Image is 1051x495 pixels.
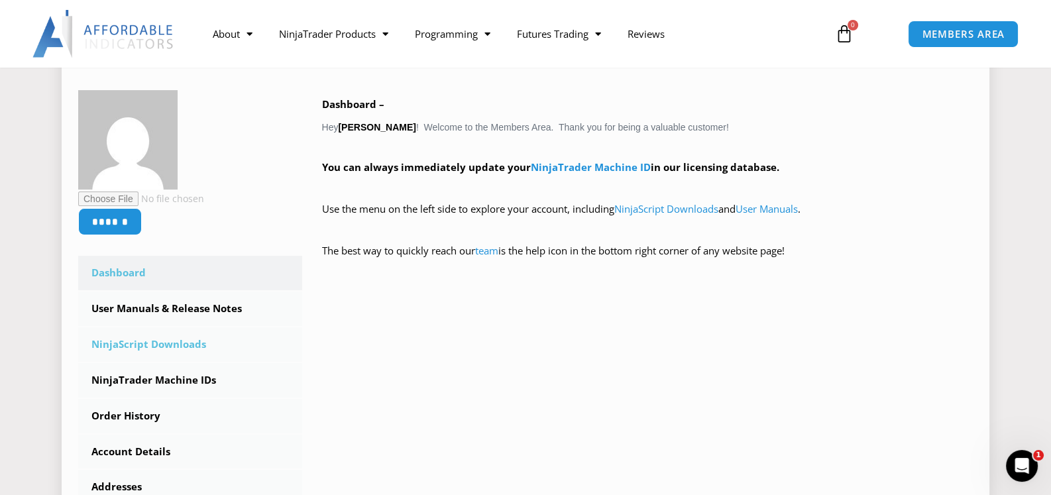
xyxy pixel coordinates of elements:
[322,160,779,174] strong: You can always immediately update your in our licensing database.
[504,19,614,49] a: Futures Trading
[322,242,973,279] p: The best way to quickly reach our is the help icon in the bottom right corner of any website page!
[78,256,302,290] a: Dashboard
[815,15,873,53] a: 0
[614,202,718,215] a: NinjaScript Downloads
[322,97,384,111] b: Dashboard –
[322,200,973,237] p: Use the menu on the left side to explore your account, including and .
[531,160,651,174] a: NinjaTrader Machine ID
[922,29,1005,39] span: MEMBERS AREA
[78,363,302,398] a: NinjaTrader Machine IDs
[614,19,678,49] a: Reviews
[736,202,798,215] a: User Manuals
[199,19,820,49] nav: Menu
[1033,450,1044,461] span: 1
[908,21,1019,48] a: MEMBERS AREA
[78,292,302,326] a: User Manuals & Release Notes
[475,244,498,257] a: team
[32,10,175,58] img: LogoAI | Affordable Indicators – NinjaTrader
[78,327,302,362] a: NinjaScript Downloads
[199,19,266,49] a: About
[266,19,402,49] a: NinjaTrader Products
[322,95,973,279] div: Hey ! Welcome to the Members Area. Thank you for being a valuable customer!
[848,20,858,30] span: 0
[78,435,302,469] a: Account Details
[402,19,504,49] a: Programming
[78,399,302,433] a: Order History
[78,90,178,190] img: 96ad98910ef4b5f3b97ad707d2cd1c54329853983ac23a6e8847aefa9980f1e7
[338,122,415,133] strong: [PERSON_NAME]
[1006,450,1038,482] iframe: Intercom live chat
